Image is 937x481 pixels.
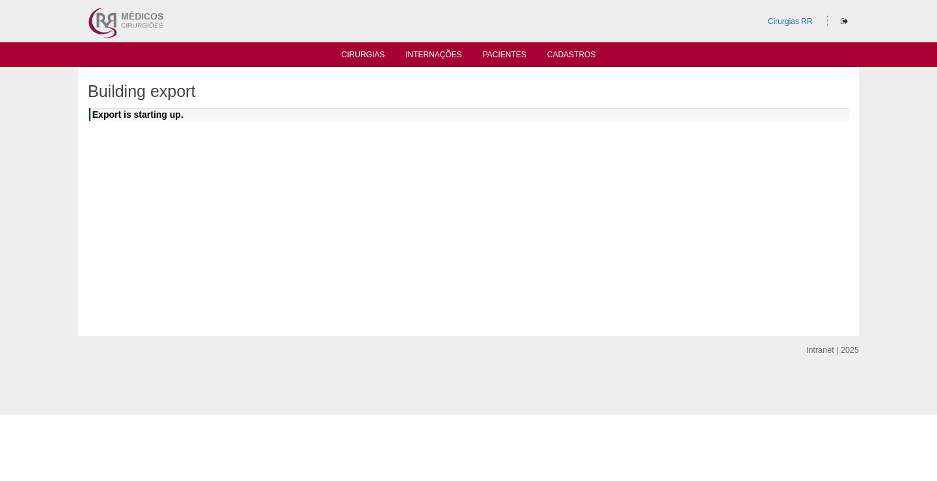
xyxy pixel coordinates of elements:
[806,344,859,357] div: Intranet | 2025
[88,83,849,100] h1: Building export
[88,108,849,134] div: Export is starting up.
[841,18,848,25] i: Sair
[405,50,462,63] a: Internações
[483,50,526,63] a: Pacientes
[768,17,813,26] a: Cirurgias RR
[342,50,385,63] a: Cirurgias
[547,50,596,63] a: Cadastros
